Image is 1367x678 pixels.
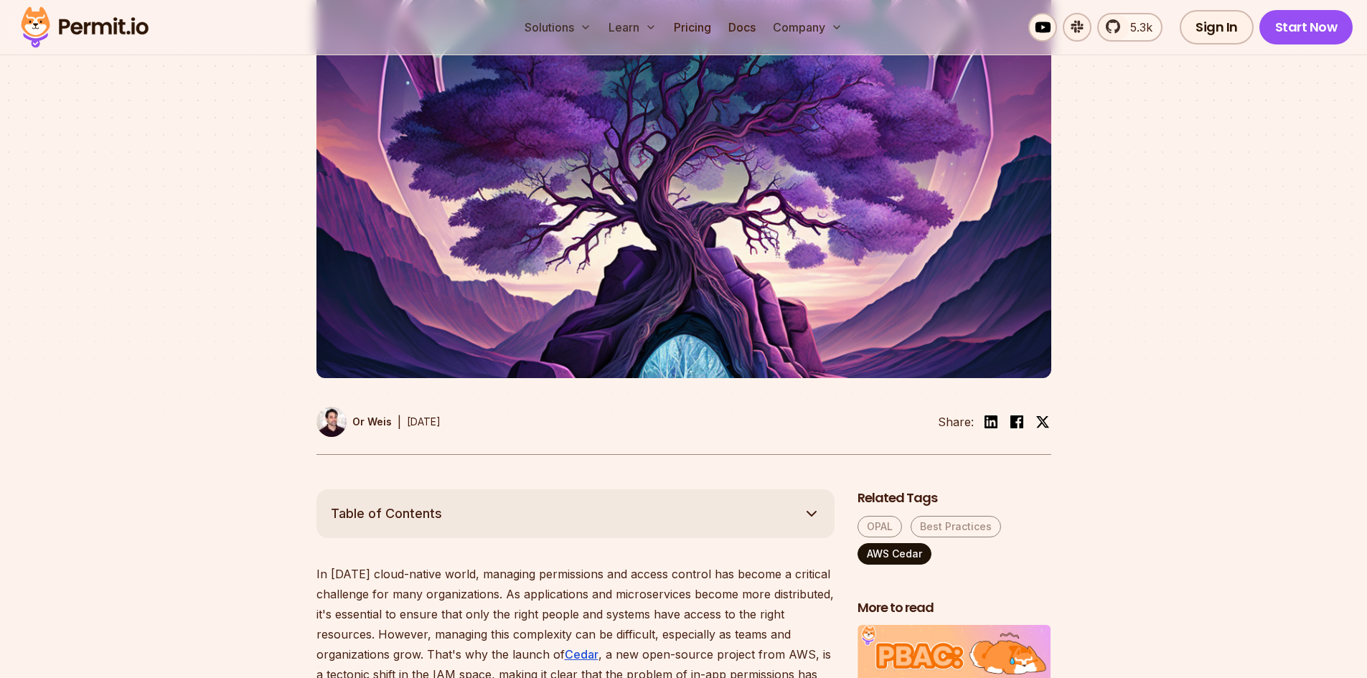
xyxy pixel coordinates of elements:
img: Or Weis [316,407,347,437]
div: | [398,413,401,430]
a: OPAL [858,516,902,537]
h2: Related Tags [858,489,1051,507]
a: Sign In [1180,10,1254,44]
span: 5.3k [1122,19,1152,36]
span: Table of Contents [331,504,442,524]
button: Company [767,13,848,42]
a: Cedar [565,647,598,661]
button: Learn [603,13,662,42]
img: twitter [1035,415,1050,429]
a: Docs [723,13,761,42]
time: [DATE] [407,415,441,428]
a: Pricing [668,13,717,42]
h2: More to read [858,599,1051,617]
button: Table of Contents [316,489,835,538]
li: Share: [938,413,974,430]
img: facebook [1008,413,1025,430]
a: Or Weis [316,407,392,437]
img: linkedin [982,413,1000,430]
a: AWS Cedar [858,543,931,565]
a: Best Practices [911,516,1001,537]
img: Permit logo [14,3,155,52]
a: 5.3k [1097,13,1162,42]
button: Solutions [519,13,597,42]
p: Or Weis [352,415,392,429]
a: Start Now [1259,10,1353,44]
